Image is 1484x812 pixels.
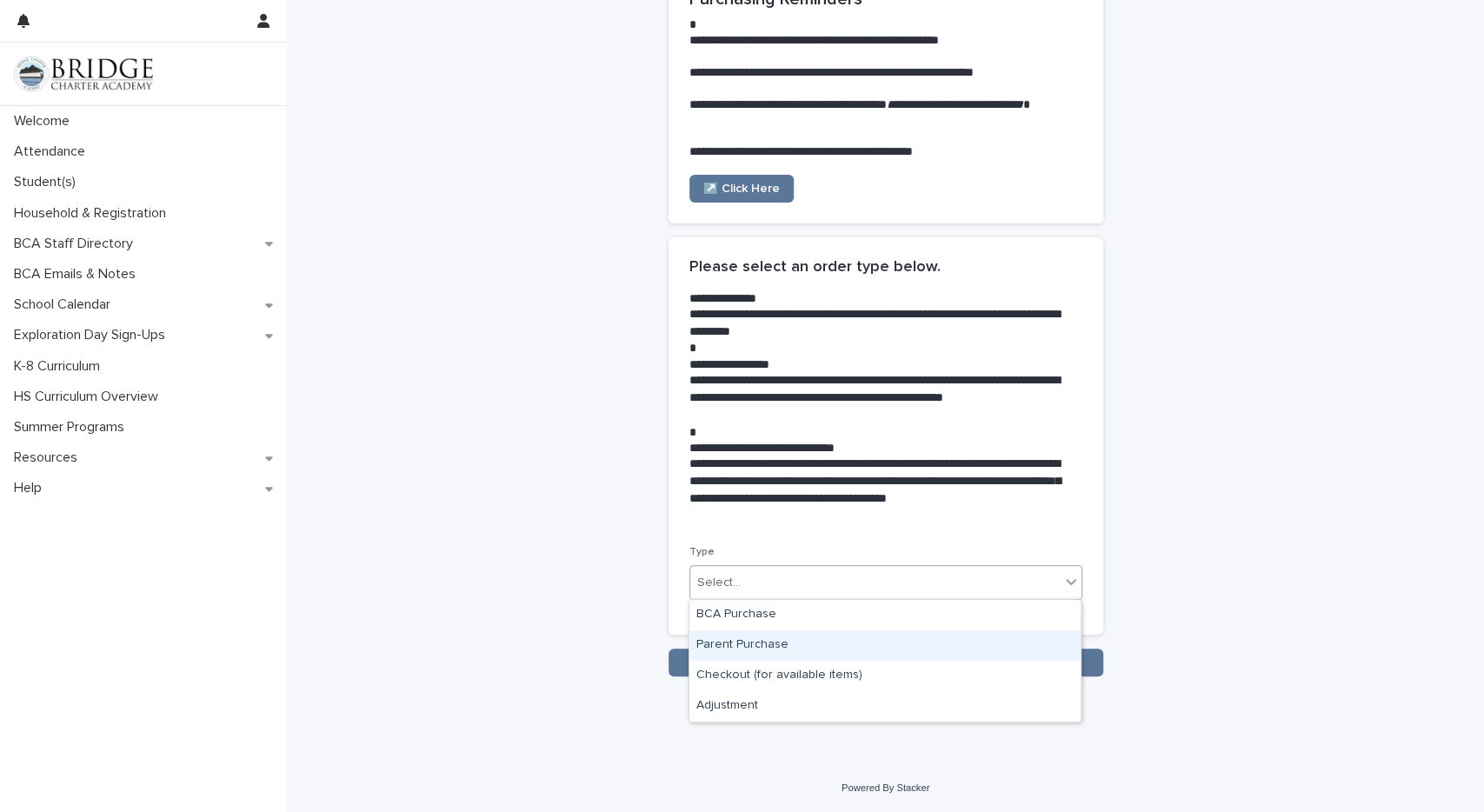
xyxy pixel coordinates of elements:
p: BCA Emails & Notes [7,266,150,283]
div: Parent Purchase [689,630,1081,661]
p: Resources [7,449,91,466]
p: Summer Programs [7,419,138,436]
a: Powered By Stacker [842,782,929,793]
button: Save [669,649,1103,676]
p: Household & Registration [7,205,180,222]
p: BCA Staff Directory [7,236,147,252]
p: Exploration Day Sign-Ups [7,327,179,343]
span: Type [689,547,715,557]
p: Help [7,480,56,496]
p: HS Curriculum Overview [7,389,172,405]
div: Adjustment [689,691,1081,722]
a: ↗️ Click Here [689,175,794,203]
p: Welcome [7,113,83,130]
div: Select... [697,574,741,592]
p: K-8 Curriculum [7,358,114,375]
span: ↗️ Click Here [703,183,780,195]
p: School Calendar [7,296,124,313]
div: BCA Purchase [689,600,1081,630]
p: Student(s) [7,174,90,190]
div: Checkout (for available items) [689,661,1081,691]
h2: Please select an order type below. [689,258,941,277]
p: Attendance [7,143,99,160]
img: V1C1m3IdTEidaUdm9Hs0 [14,57,153,91]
